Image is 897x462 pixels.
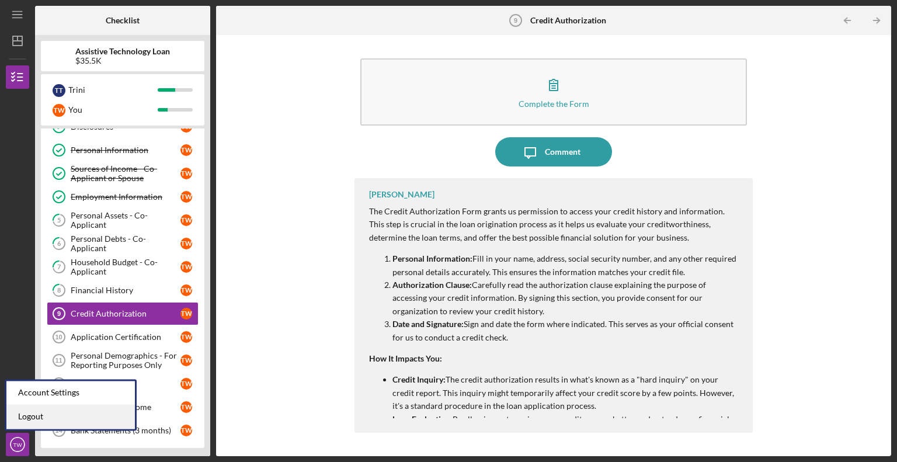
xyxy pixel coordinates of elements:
button: Comment [495,137,612,166]
b: Assistive Technology Loan [75,47,170,56]
b: Checklist [106,16,140,25]
p: The credit authorization results in what's known as a "hard inquiry" on your credit report. This ... [392,373,741,412]
div: $35.5K [75,56,170,65]
p: By allowing us to review your credit, we can better understand your financial situation. This ena... [392,413,741,439]
div: Personal Debts - Co-Applicant [71,234,180,253]
p: Fill in your name, address, social security number, and any other required personal details accur... [392,252,741,279]
a: 12ID VerificationTW [47,372,199,395]
a: 9Credit AuthorizationTW [47,302,199,325]
div: Personal Assets - Co-Applicant [71,211,180,230]
div: T W [53,104,65,117]
div: Employment Information [71,192,180,202]
a: Employment InformationTW [47,185,199,209]
b: Credit Authorization [530,16,606,25]
div: T W [180,284,192,296]
tspan: 7 [57,263,61,271]
div: T W [180,331,192,343]
text: TW [13,442,23,448]
a: 7Household Budget - Co-ApplicantTW [47,255,199,279]
a: Personal InformationTW [47,138,199,162]
tspan: 9 [514,17,517,24]
a: 6Personal Debts - Co-ApplicantTW [47,232,199,255]
div: Account Settings [6,381,135,405]
div: Comment [545,137,580,166]
div: T W [180,378,192,390]
strong: Loan Evaluation: [392,414,453,424]
div: T W [180,238,192,249]
div: T W [180,355,192,366]
div: T T [53,84,65,97]
div: Complete the Form [519,99,589,108]
a: 14Bank Statements (3 months)TW [47,419,199,442]
div: You [68,100,158,120]
div: T W [180,401,192,413]
div: T W [180,214,192,226]
div: Personal Demographics - For Reporting Purposes Only [71,351,180,370]
button: TW [6,433,29,456]
button: Complete the Form [360,58,747,126]
div: Trini [68,80,158,100]
tspan: 6 [57,240,61,248]
div: Personal Information [71,145,180,155]
p: Sign and date the form where indicated. This serves as your official consent for us to conduct a ... [392,318,741,344]
strong: How It Impacts You: [369,353,442,363]
div: Household Budget - Co-Applicant [71,258,180,276]
div: T W [180,308,192,319]
strong: Authorization Clause: [392,280,472,290]
a: Sources of Income - Co-Applicant or SpouseTW [47,162,199,185]
div: T W [180,425,192,436]
p: Carefully read the authorization clause explaining the purpose of accessing your credit informati... [392,279,741,318]
div: T W [180,191,192,203]
div: T W [180,261,192,273]
tspan: 8 [57,287,61,294]
a: Logout [6,405,135,429]
div: Sources of Income - Co-Applicant or Spouse [71,164,180,183]
tspan: 10 [55,334,62,341]
p: The Credit Authorization Form grants us permission to access your credit history and information.... [369,205,741,244]
div: Credit Authorization [71,309,180,318]
a: 11Personal Demographics - For Reporting Purposes OnlyTW [47,349,199,372]
div: Application Certification [71,332,180,342]
a: 10Application CertificationTW [47,325,199,349]
tspan: 9 [57,310,61,317]
strong: Date and Signature: [392,319,464,329]
div: T W [180,168,192,179]
tspan: 5 [57,217,61,224]
a: 8Financial HistoryTW [47,279,199,302]
div: [PERSON_NAME] [369,190,434,199]
a: 5Personal Assets - Co-ApplicantTW [47,209,199,232]
div: T W [180,144,192,156]
strong: Credit Inquiry: [392,374,446,384]
tspan: 11 [55,357,62,364]
div: Financial History [71,286,180,295]
strong: Personal Information: [392,253,472,263]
